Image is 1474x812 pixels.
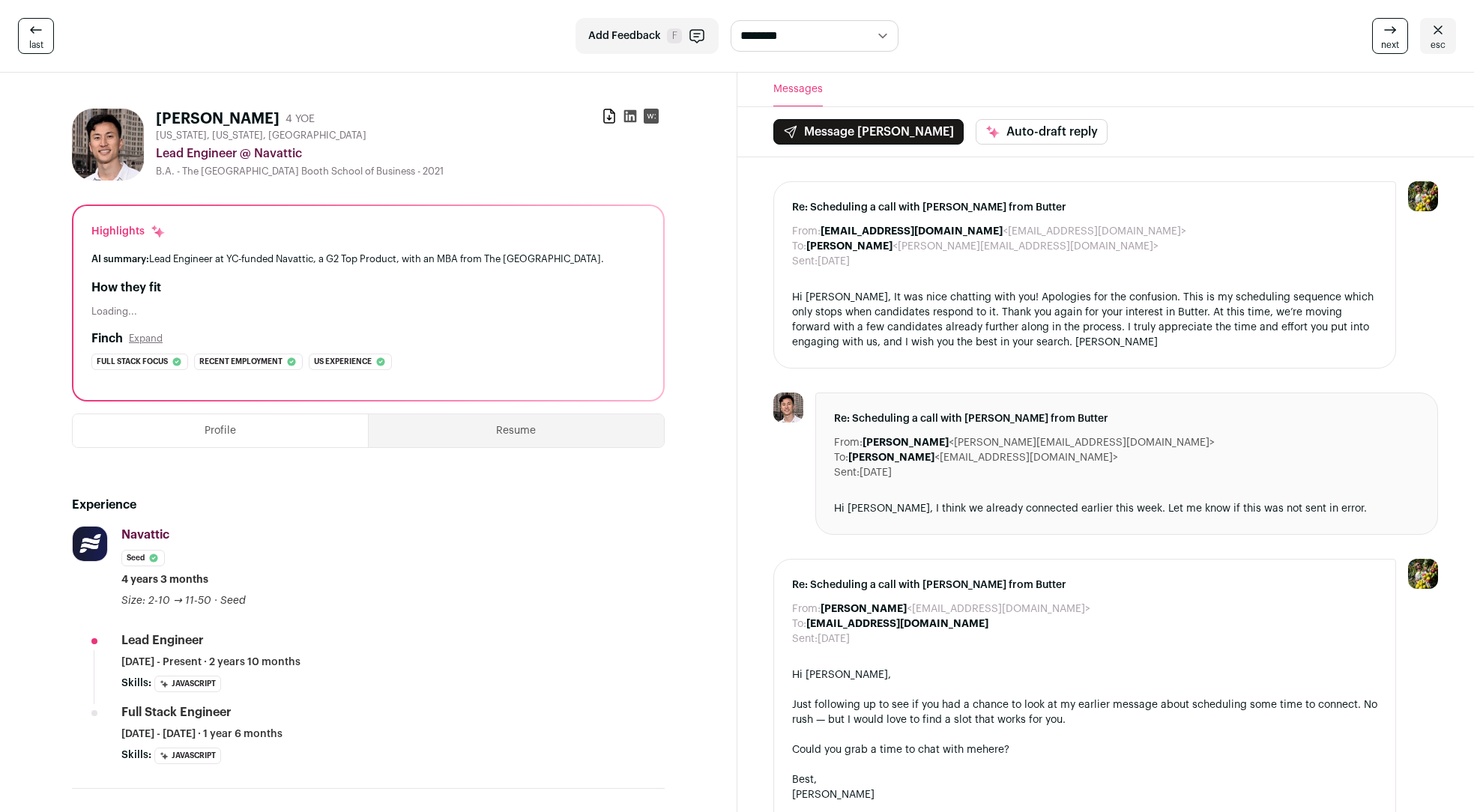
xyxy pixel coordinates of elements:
span: [DATE] - Present · 2 years 10 months [121,655,300,670]
span: Size: 2-10 → 11-50 [121,596,211,606]
span: AI summary: [91,254,149,264]
img: 59ed3fc80484580fbdffb3e4f54e1169ca3106cb8b0294332848d742d69c8990 [72,109,144,181]
span: Navattic [121,529,169,541]
span: Re: Scheduling a call with [PERSON_NAME] from Butter [792,578,1378,593]
button: Resume [369,414,663,447]
h2: How they fit [91,279,645,297]
div: Hi [PERSON_NAME], It was nice chatting with you! Apologies for the confusion. This is my scheduli... [792,290,1378,350]
button: Messages [773,73,823,106]
li: JavaScript [154,676,221,692]
div: Just following up to see if you had a chance to look at my earlier message about scheduling some ... [792,697,1378,727]
div: Hi [PERSON_NAME], I think we already connected earlier this week. Let me know if this was not sen... [834,501,1420,516]
dd: [DATE] [818,631,850,646]
span: Skills: [121,676,151,691]
h1: [PERSON_NAME] [156,109,280,130]
img: 6689865-medium_jpg [1408,181,1438,211]
button: Auto-draft reply [976,119,1108,145]
span: Full stack focus [97,354,168,369]
h2: Finch [91,330,123,348]
div: Could you grab a time to chat with me ? [792,742,1378,757]
button: Expand [129,333,163,345]
span: [DATE] - [DATE] · 1 year 6 months [121,727,283,742]
div: Loading... [91,306,645,318]
a: here [982,745,1004,755]
dt: From: [792,602,821,616]
span: F [667,28,682,43]
span: Recent employment [199,354,283,369]
button: Profile [73,414,368,447]
dt: Sent: [834,465,860,480]
span: Seed [220,596,246,606]
div: 4 YOE [286,112,315,127]
img: f2c1c23bb0d96570219cb48a6948e91aa097241a79c3ebb4e4aa140d13a29bcd.png [73,527,107,561]
div: [PERSON_NAME] [792,787,1378,802]
span: Us experience [314,354,372,369]
span: Skills: [121,748,151,763]
span: 4 years 3 months [121,572,208,587]
span: next [1381,39,1399,51]
dd: <[EMAIL_ADDRESS][DOMAIN_NAME]> [821,224,1186,239]
div: Hi [PERSON_NAME], [792,667,1378,682]
dt: From: [792,224,821,239]
div: Best, [792,772,1378,787]
dd: <[EMAIL_ADDRESS][DOMAIN_NAME]> [821,602,1090,616]
b: [PERSON_NAME] [806,241,892,252]
button: Message [PERSON_NAME] [773,119,964,145]
span: · [214,593,217,608]
dd: <[PERSON_NAME][EMAIL_ADDRESS][DOMAIN_NAME]> [863,435,1215,450]
button: Add Feedback F [576,18,719,54]
dt: Sent: [792,631,818,646]
span: Re: Scheduling a call with [PERSON_NAME] from Butter [792,200,1378,215]
span: Add Feedback [588,28,661,43]
dt: Sent: [792,254,818,269]
div: B.A. - The [GEOGRAPHIC_DATA] Booth School of Business - 2021 [156,166,665,178]
dd: [DATE] [860,465,892,480]
div: Lead Engineer [121,632,204,649]
span: Re: Scheduling a call with [PERSON_NAME] from Butter [834,411,1420,426]
b: [EMAIL_ADDRESS][DOMAIN_NAME] [821,226,1003,237]
div: Lead Engineer @ Navattic [156,145,665,163]
div: Highlights [91,224,166,239]
b: [EMAIL_ADDRESS][DOMAIN_NAME] [806,619,988,629]
b: [PERSON_NAME] [848,452,934,463]
span: [US_STATE], [US_STATE], [GEOGRAPHIC_DATA] [156,130,366,142]
img: 6689865-medium_jpg [1408,559,1438,589]
li: Seed [121,550,165,566]
dt: From: [834,435,863,450]
span: esc [1431,39,1446,51]
a: next [1372,18,1408,54]
div: Full Stack Engineer [121,704,232,721]
dd: [DATE] [818,254,850,269]
dt: To: [792,239,806,254]
div: Lead Engineer at YC-funded Navattic, a G2 Top Product, with an MBA from The [GEOGRAPHIC_DATA]. [91,251,645,267]
h2: Experience [72,496,665,514]
dd: <[PERSON_NAME][EMAIL_ADDRESS][DOMAIN_NAME]> [806,239,1159,254]
b: [PERSON_NAME] [863,437,949,448]
li: JavaScript [154,748,221,764]
a: esc [1420,18,1456,54]
b: [PERSON_NAME] [821,604,907,614]
span: last [29,39,43,51]
dd: <[EMAIL_ADDRESS][DOMAIN_NAME]> [848,450,1118,465]
img: 59ed3fc80484580fbdffb3e4f54e1169ca3106cb8b0294332848d742d69c8990 [773,393,803,422]
dt: To: [834,450,848,465]
a: last [18,18,54,54]
dt: To: [792,616,806,631]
